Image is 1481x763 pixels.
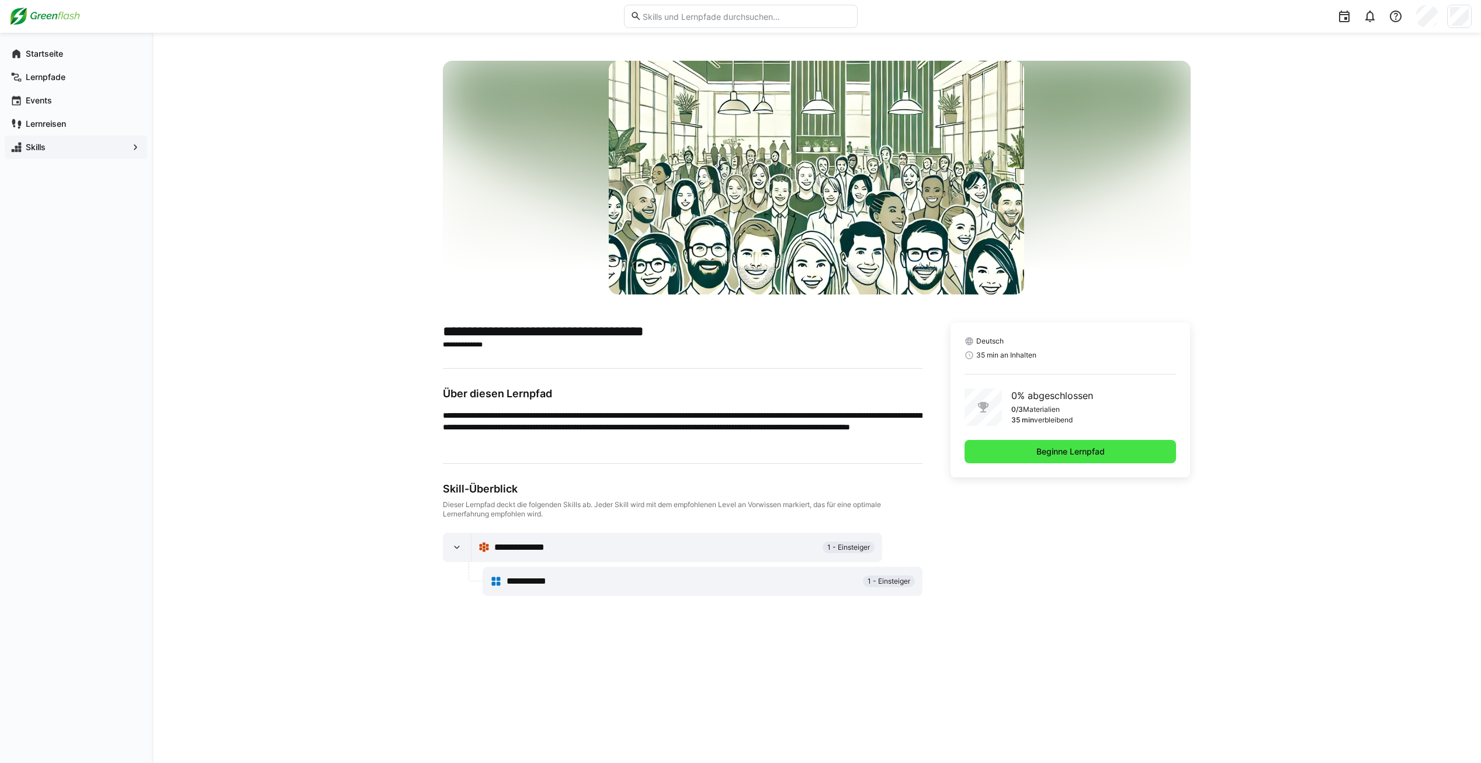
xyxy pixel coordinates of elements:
h3: Über diesen Lernpfad [443,387,922,400]
p: 0% abgeschlossen [1011,389,1093,403]
div: Skill-Überblick [443,483,922,495]
input: Skills und Lernpfade durchsuchen… [641,11,851,22]
span: Beginne Lernpfad [1035,446,1107,457]
p: Materialien [1023,405,1060,414]
button: Beginne Lernpfad [965,440,1177,463]
span: 1 - Einsteiger [827,543,870,552]
div: Dieser Lernpfad deckt die folgenden Skills ab. Jeder Skill wird mit dem empfohlenen Level an Vorw... [443,500,922,519]
span: Deutsch [976,337,1004,346]
p: 35 min [1011,415,1034,425]
p: verbleibend [1034,415,1073,425]
span: 35 min an Inhalten [976,351,1036,360]
span: 1 - Einsteiger [868,577,910,586]
p: 0/3 [1011,405,1023,414]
